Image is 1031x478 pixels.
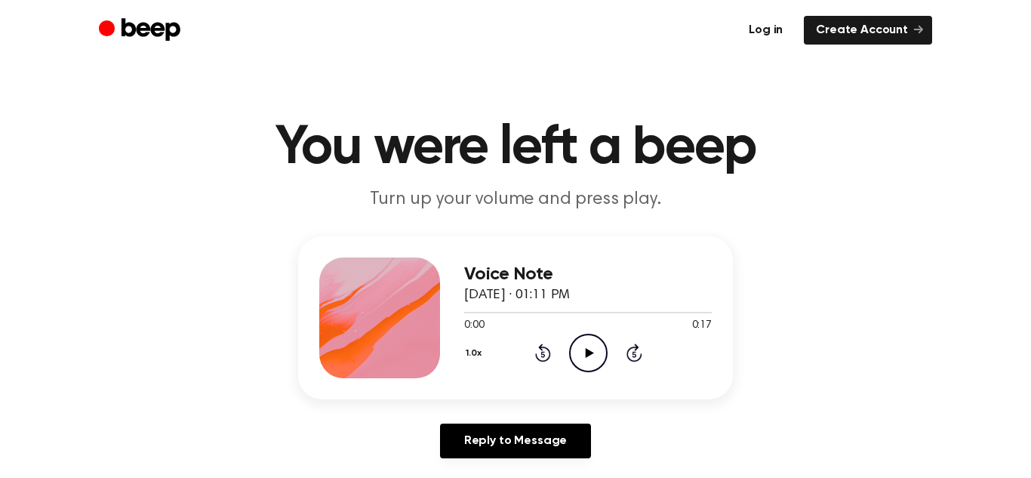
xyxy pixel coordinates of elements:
h3: Voice Note [464,264,712,285]
button: 1.0x [464,341,488,366]
a: Log in [737,16,795,45]
a: Reply to Message [440,424,591,458]
span: 0:17 [692,318,712,334]
span: [DATE] · 01:11 PM [464,288,570,302]
p: Turn up your volume and press play. [226,187,805,212]
span: 0:00 [464,318,484,334]
h1: You were left a beep [129,121,902,175]
a: Beep [99,16,184,45]
a: Create Account [804,16,932,45]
